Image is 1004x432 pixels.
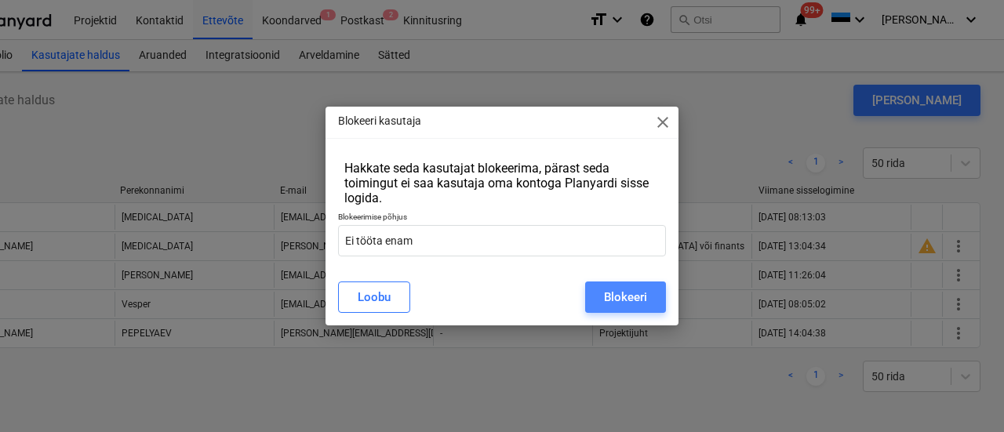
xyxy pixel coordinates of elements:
p: Blokeerimise põhjus [338,212,666,225]
div: Loobu [358,287,391,307]
input: Blokeerimise põhjus [338,225,666,256]
div: Hakkate seda kasutajat blokeerima, pärast seda toimingut ei saa kasutaja oma kontoga Planyardi si... [344,161,660,205]
span: close [653,113,672,132]
div: Vestlusvidin [926,357,1004,432]
iframe: Chat Widget [926,357,1004,432]
p: Blokeeri kasutaja [338,113,421,129]
div: Blokeeri [604,287,647,307]
button: Blokeeri [585,281,666,313]
button: Loobu [338,281,410,313]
